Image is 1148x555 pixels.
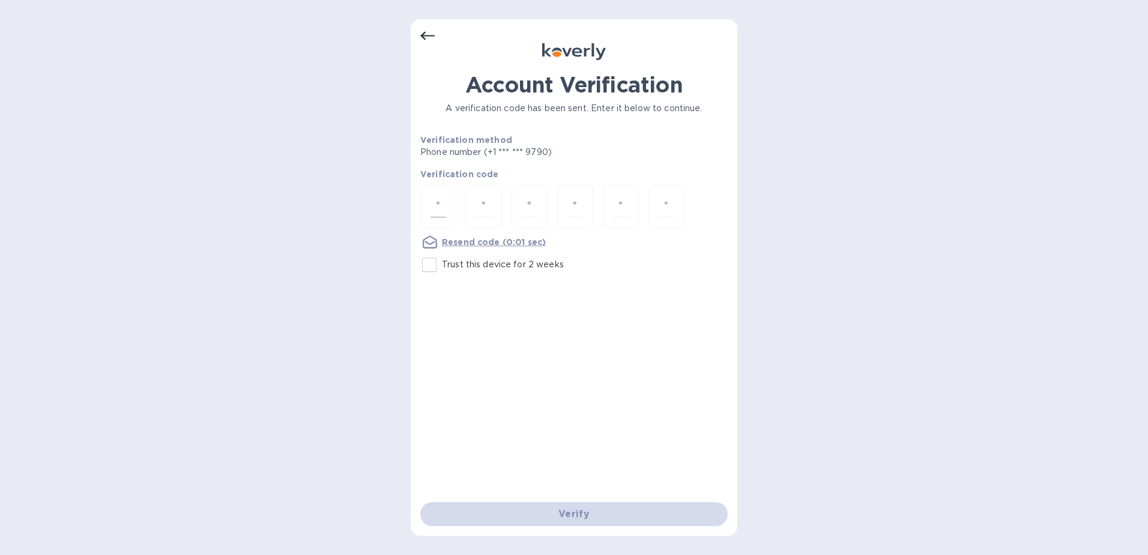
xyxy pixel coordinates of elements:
[420,146,644,159] p: Phone number (+1 *** *** 9790)
[420,168,728,180] p: Verification code
[420,72,728,97] h1: Account Verification
[442,237,546,247] u: Resend code (0:01 sec)
[420,102,728,115] p: A verification code has been sent. Enter it below to continue.
[420,135,512,145] b: Verification method
[442,258,564,271] p: Trust this device for 2 weeks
